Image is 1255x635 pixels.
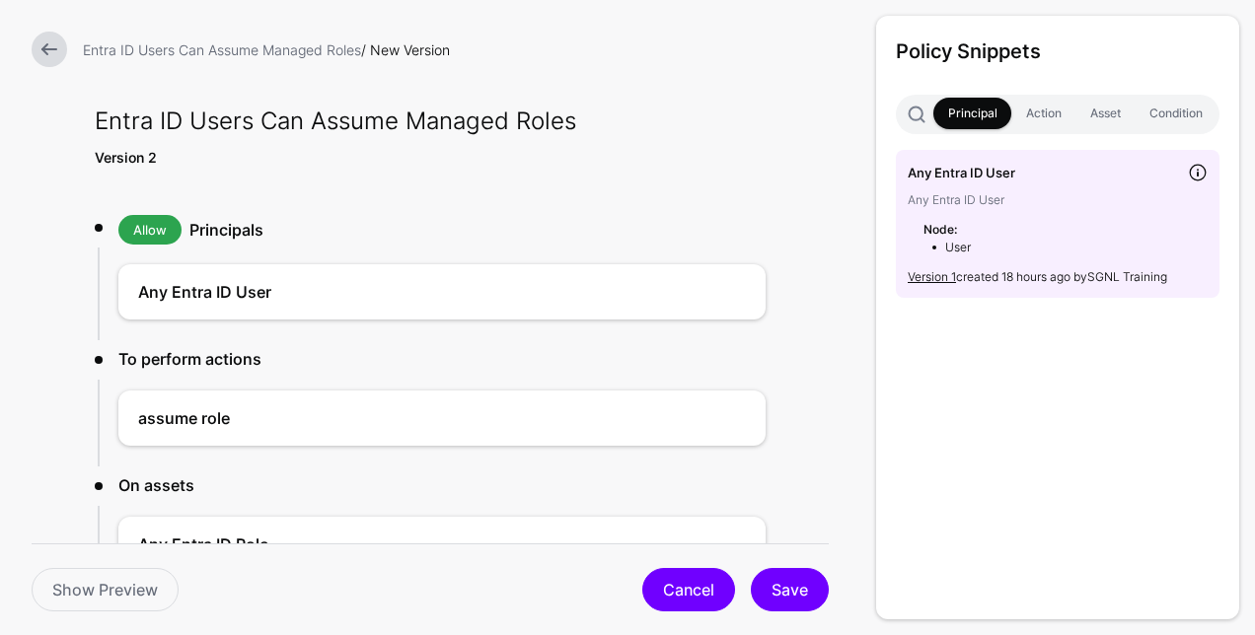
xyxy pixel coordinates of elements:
[118,215,182,245] span: Allow
[75,39,837,60] div: / New Version
[138,532,687,556] h4: Any Entra ID Role
[908,268,1208,286] p: created 18 hours ago by
[923,222,957,237] strong: Node:
[83,41,361,58] a: Entra ID Users Can Assume Managed Roles
[118,347,766,371] h3: To perform actions
[908,162,1180,183] h4: Any Entra ID User
[118,473,766,497] h3: On assets
[908,269,956,284] a: Version 1
[189,218,766,242] h3: Principals
[138,280,687,304] h4: Any Entra ID User
[95,149,157,166] strong: Version 2
[908,191,1208,209] p: Any Entra ID User
[95,104,766,139] h2: Entra ID Users Can Assume Managed Roles
[1075,98,1135,129] a: Asset
[929,239,1208,256] li: User
[642,568,735,611] a: Cancel
[32,568,179,611] a: Show Preview
[1087,269,1167,284] app-identifier: SGNL Training
[138,406,687,430] h4: assume role
[751,568,829,611] button: Save
[1011,98,1075,129] a: Action
[1135,98,1217,129] a: Condition
[933,98,1011,129] a: Principal
[896,35,1219,67] h3: Policy Snippets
